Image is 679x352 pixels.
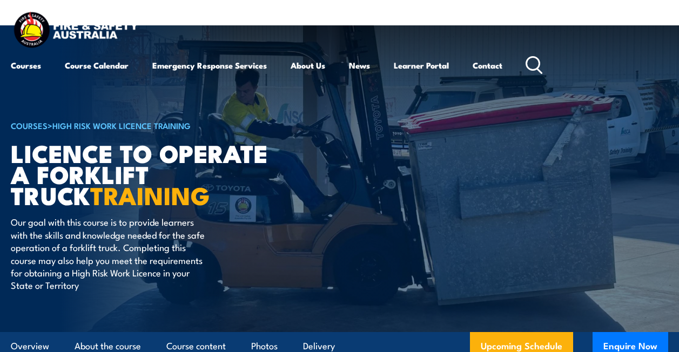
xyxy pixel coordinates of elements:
a: Emergency Response Services [152,52,267,78]
p: Our goal with this course is to provide learners with the skills and knowledge needed for the saf... [11,215,208,291]
h6: > [11,119,278,132]
a: Course Calendar [65,52,129,78]
a: Contact [473,52,502,78]
a: Learner Portal [394,52,449,78]
strong: TRAINING [90,176,210,213]
a: News [349,52,370,78]
a: High Risk Work Licence Training [52,119,191,131]
a: Courses [11,52,41,78]
a: About Us [291,52,325,78]
a: COURSES [11,119,48,131]
h1: Licence to operate a forklift truck [11,142,278,205]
